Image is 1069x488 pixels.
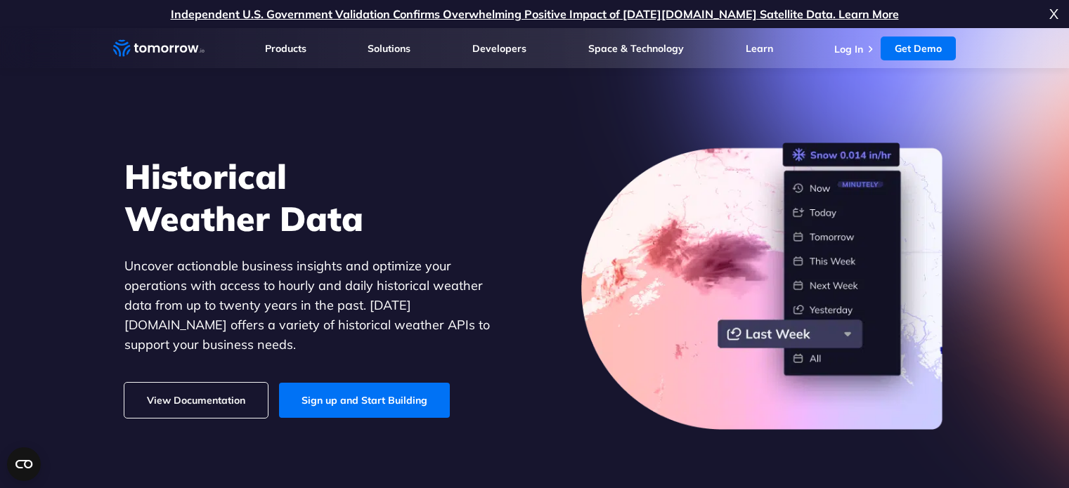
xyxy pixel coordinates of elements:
a: Learn [746,42,773,55]
a: Products [265,42,306,55]
a: Space & Technology [588,42,684,55]
a: Solutions [368,42,410,55]
a: Home link [113,38,205,59]
a: View Documentation [124,383,268,418]
button: Open CMP widget [7,447,41,481]
h1: Historical Weather Data [124,155,511,239]
a: Sign up and Start Building [279,383,450,418]
img: historical-weather-data.png.webp [581,143,945,430]
a: Developers [472,42,526,55]
p: Uncover actionable business insights and optimize your operations with access to hourly and daily... [124,256,511,355]
a: Independent U.S. Government Validation Confirms Overwhelming Positive Impact of [DATE][DOMAIN_NAM... [171,7,899,21]
a: Get Demo [881,37,956,60]
a: Log In [834,43,863,55]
